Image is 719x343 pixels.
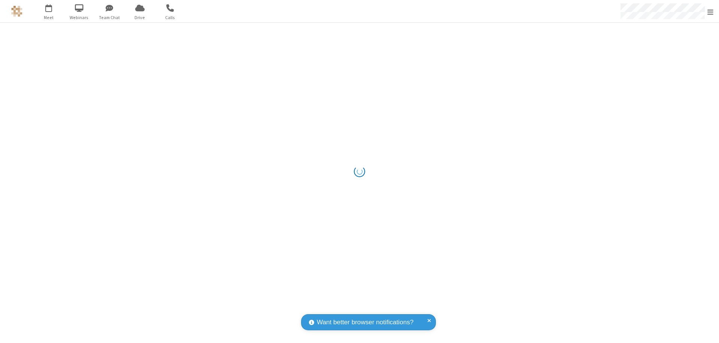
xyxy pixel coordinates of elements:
[317,318,413,327] span: Want better browser notifications?
[65,14,93,21] span: Webinars
[126,14,154,21] span: Drive
[35,14,63,21] span: Meet
[156,14,184,21] span: Calls
[11,6,22,17] img: QA Selenium DO NOT DELETE OR CHANGE
[95,14,124,21] span: Team Chat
